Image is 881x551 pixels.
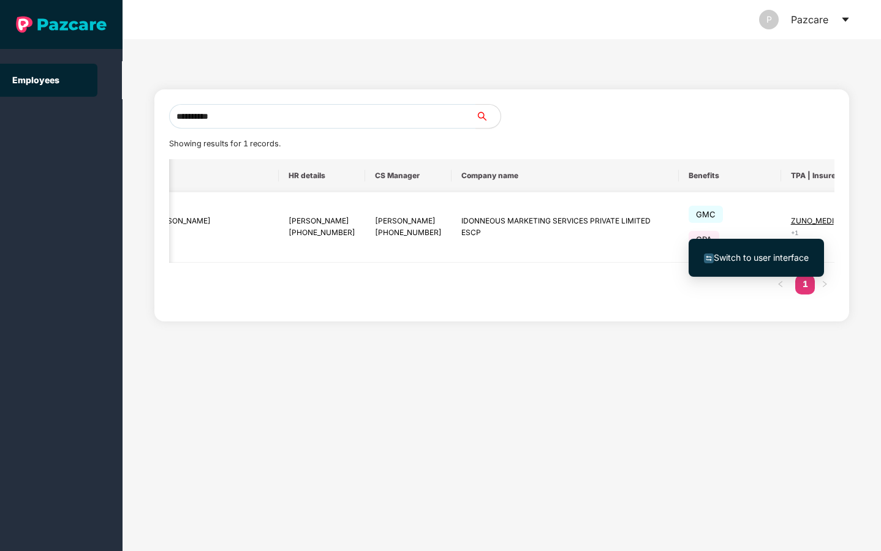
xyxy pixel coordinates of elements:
a: Employees [12,75,59,85]
th: HR details [279,159,365,192]
div: [EMAIL_ADDRESS][PERSON_NAME][DOMAIN_NAME] [84,216,269,239]
div: [PERSON_NAME] [84,204,269,216]
span: GMC [689,206,723,223]
span: right [821,280,828,288]
span: + 1 [791,229,798,236]
th: Benefits [679,159,781,192]
div: [PHONE_NUMBER] [375,227,442,239]
span: P [766,10,772,29]
span: search [475,111,501,121]
th: Employee [74,159,279,192]
td: IDONNEOUS MARKETING SERVICES PRIVATE LIMITED ESCP [452,192,679,263]
img: svg+xml;base64,PHN2ZyB4bWxucz0iaHR0cDovL3d3dy53My5vcmcvMjAwMC9zdmciIHdpZHRoPSIxNiIgaGVpZ2h0PSIxNi... [704,253,714,263]
button: right [815,275,834,294]
div: [PERSON_NAME] [375,216,442,227]
th: Company name [452,159,679,192]
span: caret-down [841,15,850,24]
div: [PHONE_NUMBER] [84,239,269,250]
span: ZUNO_MEDI [791,216,834,225]
span: Switch to user interface [714,252,809,263]
div: [PHONE_NUMBER] [289,227,355,239]
th: CS Manager [365,159,452,192]
th: TPA | Insurer [781,159,853,192]
button: search [475,104,501,129]
li: Next Page [815,275,834,294]
span: Showing results for 1 records. [169,139,281,148]
div: [PERSON_NAME] [289,216,355,227]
